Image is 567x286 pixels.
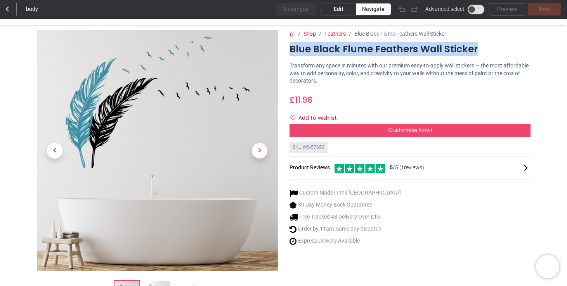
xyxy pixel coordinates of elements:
span: Next [252,143,267,159]
span: /5 ( 1 reviews) [390,164,424,172]
span: Customise Now! [388,126,432,134]
li: Express Delivery Available [290,237,401,245]
span: Previous [47,143,62,159]
div: Product Reviews [290,163,531,173]
span: Advanced select [425,5,465,14]
i: Add to wishlist [290,115,295,121]
a: Next [241,67,277,235]
li: Order by 11am, same day dispatch [290,225,401,233]
span: body [26,5,38,13]
span: Blue Black Flume Feathers Wall Sticker [354,31,446,37]
a: Shop [303,31,316,37]
div: SKU: WS-57659 [290,142,328,153]
span: Edit [334,5,343,13]
span: 11.98 [295,94,312,105]
li: Free Tracked 48 Delivery Over £15 [290,213,401,221]
a: Feathers [324,31,346,37]
iframe: Brevo live chat [536,255,559,278]
span: £ [290,94,312,105]
button: Add to wishlistAdd to wishlist [290,112,343,125]
img: Blue Black Flume Feathers Wall Sticker [37,30,278,271]
h1: Blue Black Flume Feathers Wall Sticker [290,43,531,56]
span: 5 [390,164,393,171]
a: Previous [37,67,73,235]
p: Transform any space in minutes with our premium easy-to-apply wall stickers — the most affordable... [290,62,531,85]
li: Custom Made in the [GEOGRAPHIC_DATA] [290,189,401,197]
span: Navigate [362,5,385,13]
li: 30 Day Money Back Guarantee [290,201,401,209]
